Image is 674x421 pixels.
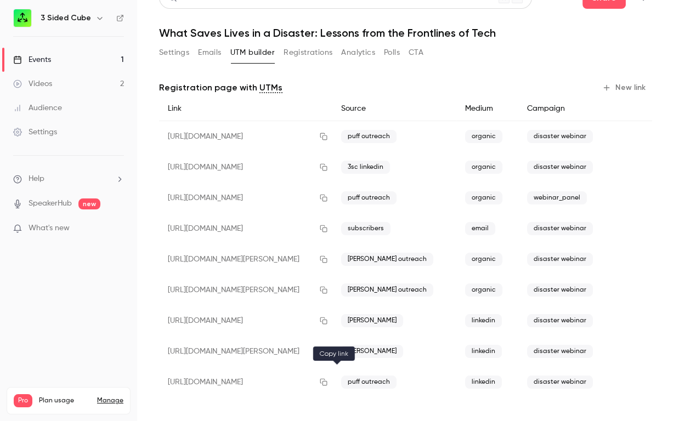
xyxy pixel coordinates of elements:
[159,26,652,39] h1: What Saves Lives in a Disaster: Lessons from the Frontlines of Tech
[465,253,502,266] span: organic
[341,283,433,297] span: [PERSON_NAME] outreach
[409,44,423,61] button: CTA
[465,191,502,204] span: organic
[384,44,400,61] button: Polls
[465,283,502,297] span: organic
[341,130,397,143] span: puff outreach
[527,222,593,235] span: disaster webinar
[111,224,124,234] iframe: Noticeable Trigger
[527,161,593,174] span: disaster webinar
[159,121,332,152] div: [URL][DOMAIN_NAME]
[13,54,51,65] div: Events
[159,44,189,61] button: Settings
[465,161,502,174] span: organic
[341,314,403,327] span: [PERSON_NAME]
[13,78,52,89] div: Videos
[527,376,593,389] span: disaster webinar
[527,345,593,358] span: disaster webinar
[29,223,70,234] span: What's new
[78,198,100,209] span: new
[456,96,518,121] div: Medium
[13,173,124,185] li: help-dropdown-opener
[465,345,502,358] span: linkedin
[13,127,57,138] div: Settings
[159,336,332,367] div: [URL][DOMAIN_NAME][PERSON_NAME]
[159,244,332,275] div: [URL][DOMAIN_NAME][PERSON_NAME]
[259,81,282,94] a: UTMs
[14,394,32,407] span: Pro
[465,130,502,143] span: organic
[598,79,652,96] button: New link
[465,376,502,389] span: linkedin
[341,253,433,266] span: [PERSON_NAME] outreach
[159,81,282,94] p: Registration page with
[341,345,403,358] span: [PERSON_NAME]
[13,103,62,113] div: Audience
[465,314,502,327] span: linkedin
[159,183,332,213] div: [URL][DOMAIN_NAME]
[159,367,332,397] div: [URL][DOMAIN_NAME]
[284,44,332,61] button: Registrations
[159,213,332,244] div: [URL][DOMAIN_NAME]
[14,9,31,27] img: 3 Sided Cube
[159,152,332,183] div: [URL][DOMAIN_NAME]
[527,314,593,327] span: disaster webinar
[527,253,593,266] span: disaster webinar
[159,96,332,121] div: Link
[159,275,332,305] div: [URL][DOMAIN_NAME][PERSON_NAME]
[29,198,72,209] a: SpeakerHub
[198,44,221,61] button: Emails
[159,305,332,336] div: [URL][DOMAIN_NAME]
[518,96,613,121] div: Campaign
[341,161,390,174] span: 3sc linkedin
[39,396,90,405] span: Plan usage
[341,222,390,235] span: subscribers
[341,191,397,204] span: puff outreach
[29,173,44,185] span: Help
[230,44,275,61] button: UTM builder
[332,96,456,121] div: Source
[527,130,593,143] span: disaster webinar
[41,13,91,24] h6: 3 Sided Cube
[527,283,593,297] span: disaster webinar
[465,222,495,235] span: email
[341,376,397,389] span: puff outreach
[341,44,375,61] button: Analytics
[97,396,123,405] a: Manage
[527,191,587,204] span: webinar_panel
